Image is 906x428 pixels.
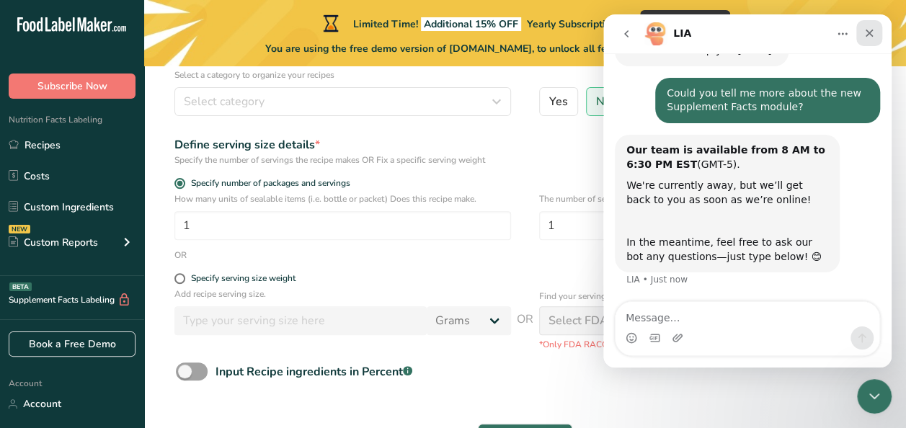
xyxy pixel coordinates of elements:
[174,51,511,81] label: Recipe Category?
[9,282,32,291] div: BETA
[9,331,136,357] a: Book a Free Demo
[9,73,136,99] button: Subscribe Now
[320,14,617,32] div: Limited Time!
[549,312,711,329] div: Select FDA Reference Amount
[174,136,511,153] div: Define serving size details
[517,311,533,351] span: OR
[640,10,730,35] button: Redeem Offer
[185,178,350,189] span: Specify number of packages and servings
[37,79,107,94] span: Subscribe Now
[174,192,511,205] p: How many units of sealable items (i.e. bottle or packet) Does this recipe make.
[9,235,98,250] div: Custom Reports
[174,87,511,116] button: Select category
[527,17,617,31] span: Yearly Subscription
[9,225,30,233] div: NEW
[421,17,521,31] span: Additional 15% OFF
[857,379,892,414] iframe: Intercom live chat
[174,68,511,81] p: Select a category to organize your recipes
[603,14,892,367] iframe: Intercom live chat
[549,94,568,109] span: Yes
[539,192,876,205] p: The number of servings that each package of your product has.
[595,94,610,109] span: No
[539,338,876,351] p: *Only FDA RACC Categories are currently available
[174,306,427,335] input: Type your serving size here
[216,363,412,380] div: Input Recipe ingredients in Percent
[191,273,296,284] div: Specify serving size weight
[539,290,768,303] p: Find your serving size based on your recipe RACC Category
[174,249,187,262] div: OR
[174,287,511,300] p: Add recipe serving size.
[265,41,785,56] span: You are using the free demo version of [DOMAIN_NAME], to unlock all features please choose one of...
[174,153,511,166] div: Specify the number of servings the recipe makes OR Fix a specific serving weight
[184,93,265,110] span: Select category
